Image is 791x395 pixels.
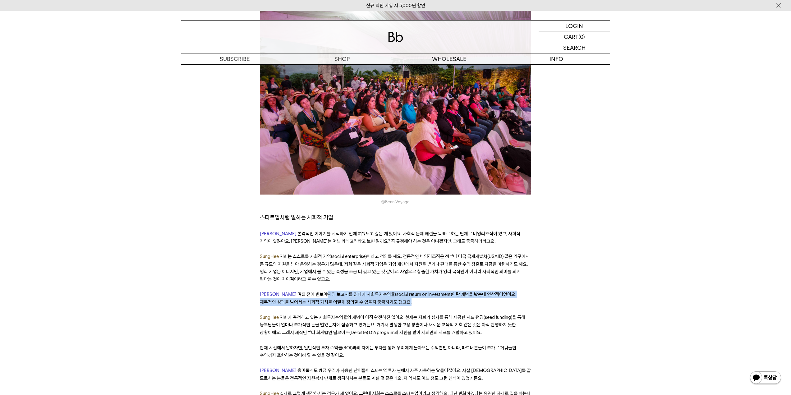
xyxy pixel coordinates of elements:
[539,31,610,42] a: CART (0)
[396,53,503,64] p: WHOLESALE
[563,42,586,53] p: SEARCH
[260,231,297,237] span: [PERSON_NAME]
[260,254,279,259] span: SungHee
[578,31,585,42] p: (0)
[503,53,610,64] p: INFO
[260,292,297,297] span: [PERSON_NAME]
[565,21,583,31] p: LOGIN
[260,368,297,373] span: [PERSON_NAME]
[260,231,520,244] span: 본격적인 이야기를 시작하기 전에 여쭤보고 싶은 게 있어요. 사회적 문제 해결을 목표로 하는 단체로 비영리조직이 있고, 사회적 기업이 있잖아요. [PERSON_NAME]는 어느...
[181,53,288,64] a: SUBSCRIBE
[388,32,403,42] img: 로고
[539,21,610,31] a: LOGIN
[260,345,516,358] span: 현재 시점에서 말하자면, 일반적인 투자 수익률(ROI)과의 차이는 투자를 통해 우리에게 돌아오는 수익뿐만 아니라, 파트너분들이 추가로 거둬들인 수익까지 포함하는 것이라 할 수...
[381,199,410,204] span: ©Bean Voyage
[260,315,525,335] span: 저희가 측정하고 있는 사회투자수익률의 개념이 아직 완전하진 않아요. 현재는 저희가 심사를 통해 제공한 시드 펀딩(seed funding)을 통해 농부님들이 얼마나 추가적인 돈...
[260,315,279,320] span: SungHee
[260,254,530,282] span: 저희는 스스로를 사회적 기업(social enterprise)이라고 정의를 해요. 전통적인 비영리조직은 정부나 미국 국제개발처(USAID) 같은 기구에서 큰 규모의 지원을 받...
[288,53,396,64] a: SHOP
[260,292,516,305] span: 며칠 전에 빈보야지의 보고서를 읽다가 사회투자수익률(social return on investment)이란 개념을 봤는데 인상적이었어요. 재무적인 성과를 넘어서는 사회적 가치...
[260,368,531,381] span: 흥미롭게도 방금 우리가 사용한 단어들이 스타트업 투자 씬에서 자주 사용하는 말들이잖아요. 사실 [DEMOGRAPHIC_DATA]를 잘 모르시는 분들은 전통적인 자원봉사 단체로...
[749,371,782,386] img: 카카오톡 채널 1:1 채팅 버튼
[260,1,531,195] img: 005c9984c8d2a38c7e3fb5caf55664e4_111826.jpg
[260,214,333,221] span: 스타트업처럼 일하는 사회적 기업
[564,31,578,42] p: CART
[366,3,425,8] a: 신규 회원 가입 시 3,000원 할인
